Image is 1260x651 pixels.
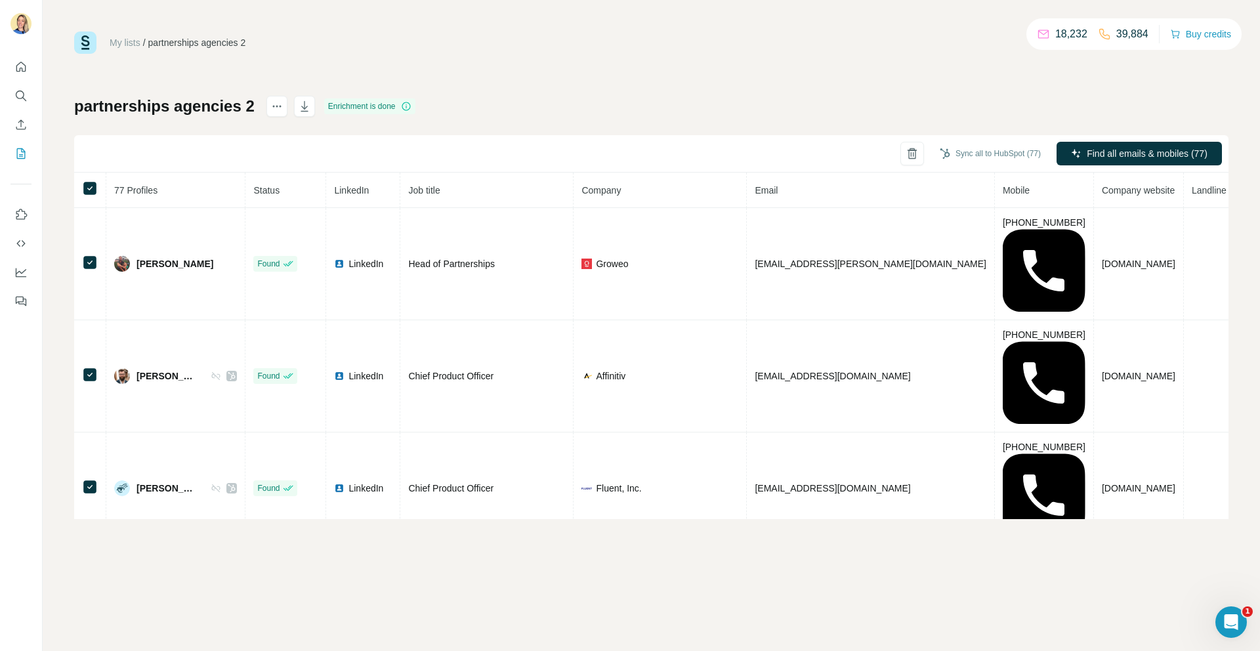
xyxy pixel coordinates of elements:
img: company-logo [581,488,592,490]
span: Chief Product Officer [408,371,493,381]
p: 39,884 [1116,26,1148,42]
span: Landline [1192,185,1227,196]
button: Use Surfe on LinkedIn [10,203,31,226]
img: Avatar [10,13,31,34]
span: Found [257,258,280,270]
li: / [143,36,146,49]
button: actions [266,96,287,117]
span: [PERSON_NAME] [136,257,213,270]
span: Head of Partnerships [408,259,495,269]
span: Chief Product Officer [408,483,493,493]
span: Job title [408,185,440,196]
img: LinkedIn logo [334,371,345,381]
span: [EMAIL_ADDRESS][PERSON_NAME][DOMAIN_NAME] [755,259,986,269]
span: Fluent, Inc. [596,482,641,495]
iframe: Intercom live chat [1215,606,1247,638]
button: Enrich CSV [10,113,31,136]
span: [PERSON_NAME] [136,369,198,383]
span: Groweo [596,257,628,270]
span: Find all emails & mobiles (77) [1087,147,1207,160]
img: Avatar [114,480,130,496]
span: 1 [1242,606,1253,617]
span: [DOMAIN_NAME] [1102,259,1175,269]
button: Quick start [10,55,31,79]
span: Company [581,185,621,196]
img: Avatar [114,256,130,272]
span: LinkedIn [348,369,383,383]
button: Buy credits [1170,25,1231,43]
span: [PERSON_NAME] [136,482,198,495]
img: Avatar [114,368,130,384]
a: [PHONE_NUMBER] [1003,442,1085,536]
button: Use Surfe API [10,232,31,255]
button: Sync all to HubSpot (77) [931,144,1050,163]
a: [PHONE_NUMBER] [1003,217,1085,312]
img: LinkedIn logo [334,483,345,493]
span: Status [253,185,280,196]
span: 77 Profiles [114,185,157,196]
img: LinkedIn logo [334,259,345,269]
span: Found [257,370,280,382]
span: LinkedIn [348,257,383,270]
h1: partnerships agencies 2 [74,96,255,117]
span: [EMAIL_ADDRESS][DOMAIN_NAME] [755,371,910,381]
span: Company website [1102,185,1175,196]
img: Surfe Logo [74,31,96,54]
img: company-logo [581,259,592,269]
div: partnerships agencies 2 [148,36,246,49]
a: [PHONE_NUMBER] [1003,329,1085,424]
span: Email [755,185,778,196]
img: company-logo [581,371,592,381]
a: My lists [110,37,140,48]
button: Find all emails & mobiles (77) [1057,142,1222,165]
button: Dashboard [10,261,31,284]
span: LinkedIn [348,482,383,495]
span: [EMAIL_ADDRESS][DOMAIN_NAME] [755,483,910,493]
button: My lists [10,142,31,165]
span: [DOMAIN_NAME] [1102,483,1175,493]
button: Feedback [10,289,31,313]
div: Enrichment is done [324,98,415,114]
span: LinkedIn [334,185,369,196]
span: [DOMAIN_NAME] [1102,371,1175,381]
span: Mobile [1003,185,1030,196]
button: Search [10,84,31,108]
span: Affinitiv [596,369,625,383]
p: 18,232 [1055,26,1087,42]
span: Found [257,482,280,494]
